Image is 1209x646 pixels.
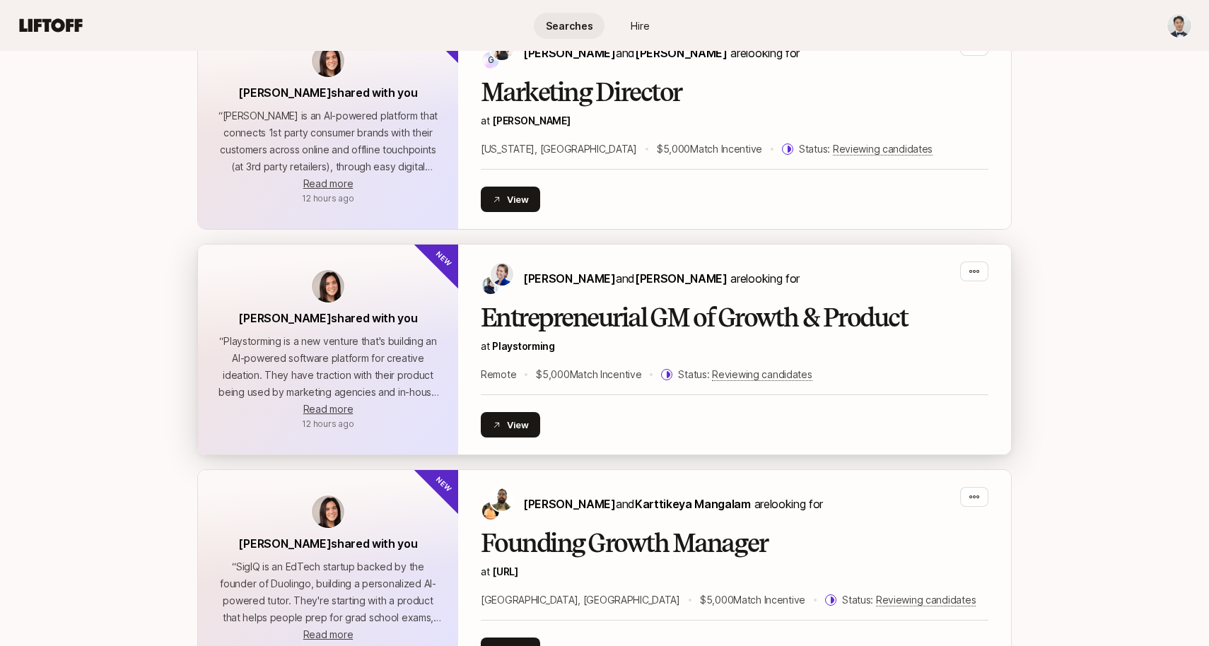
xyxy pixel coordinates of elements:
span: Reviewing candidates [712,368,812,381]
span: Read more [303,628,353,640]
img: Karttikeya Mangalam [482,503,499,519]
img: avatar-url [312,45,344,77]
p: at [481,338,988,355]
span: August 29, 2025 7:03am [302,418,354,429]
span: and [616,46,728,60]
span: Hire [631,18,650,33]
span: Read more [303,177,353,189]
span: [PERSON_NAME] shared with you [238,86,417,100]
p: “ [PERSON_NAME] is an AI-powered platform that connects 1st party consumer brands with their cust... [215,107,441,175]
span: [PERSON_NAME] [523,497,616,511]
span: and [616,271,728,286]
p: [US_STATE], [GEOGRAPHIC_DATA] [481,141,637,158]
span: Reviewing candidates [876,594,976,606]
img: Daniela Plattner [491,263,513,286]
span: August 29, 2025 7:03am [302,193,354,204]
a: [PERSON_NAME] [492,114,570,127]
img: avatar-url [312,495,344,528]
span: [PERSON_NAME] [523,271,616,286]
p: “ Playstorming is a new venture that's building an AI-powered software platform for creative idea... [215,333,441,401]
button: Read more [303,626,353,643]
span: [PERSON_NAME] shared with you [238,311,417,325]
span: [PERSON_NAME] [523,46,616,60]
p: are looking for [523,495,823,513]
p: are looking for [523,44,800,62]
p: [GEOGRAPHIC_DATA], [GEOGRAPHIC_DATA] [481,592,680,609]
button: Alexander Yoon [1167,13,1192,38]
a: [URL] [492,565,518,577]
span: Reviewing candidates [833,143,933,155]
p: Status: [842,592,976,609]
p: $5,000 Match Incentive [536,366,641,383]
span: Searches [546,18,593,33]
p: Status: [799,141,933,158]
p: Status: [678,366,812,383]
p: are looking for [523,269,800,288]
a: Hire [604,13,675,39]
span: Read more [303,403,353,415]
h2: Marketing Director [481,78,988,107]
span: and [616,497,751,511]
button: View [481,187,540,212]
p: G [488,52,494,69]
img: Shubh Gupta [491,488,513,511]
p: at [481,563,988,580]
p: Remote [481,366,516,383]
button: Read more [303,175,353,192]
h2: Entrepreneurial GM of Growth & Product [481,304,988,332]
p: $5,000 Match Incentive [700,592,805,609]
div: New [412,446,482,516]
img: Hayley Darden [482,277,499,294]
p: at [481,112,988,129]
img: Alexander Yoon [1167,13,1191,37]
a: Searches [534,13,604,39]
button: View [481,412,540,437]
span: Playstorming [492,340,555,352]
h2: Founding Growth Manager [481,529,988,558]
p: $5,000 Match Incentive [657,141,762,158]
button: Read more [303,401,353,418]
img: avatar-url [312,270,344,303]
div: New [412,221,482,290]
span: Karttikeya Mangalam [635,497,751,511]
span: [PERSON_NAME] shared with you [238,536,417,551]
p: “ SigIQ is an EdTech startup backed by the founder of Duolingo, building a personalized AI-powere... [215,558,441,626]
span: [PERSON_NAME] [635,271,728,286]
span: [PERSON_NAME] [635,46,728,60]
